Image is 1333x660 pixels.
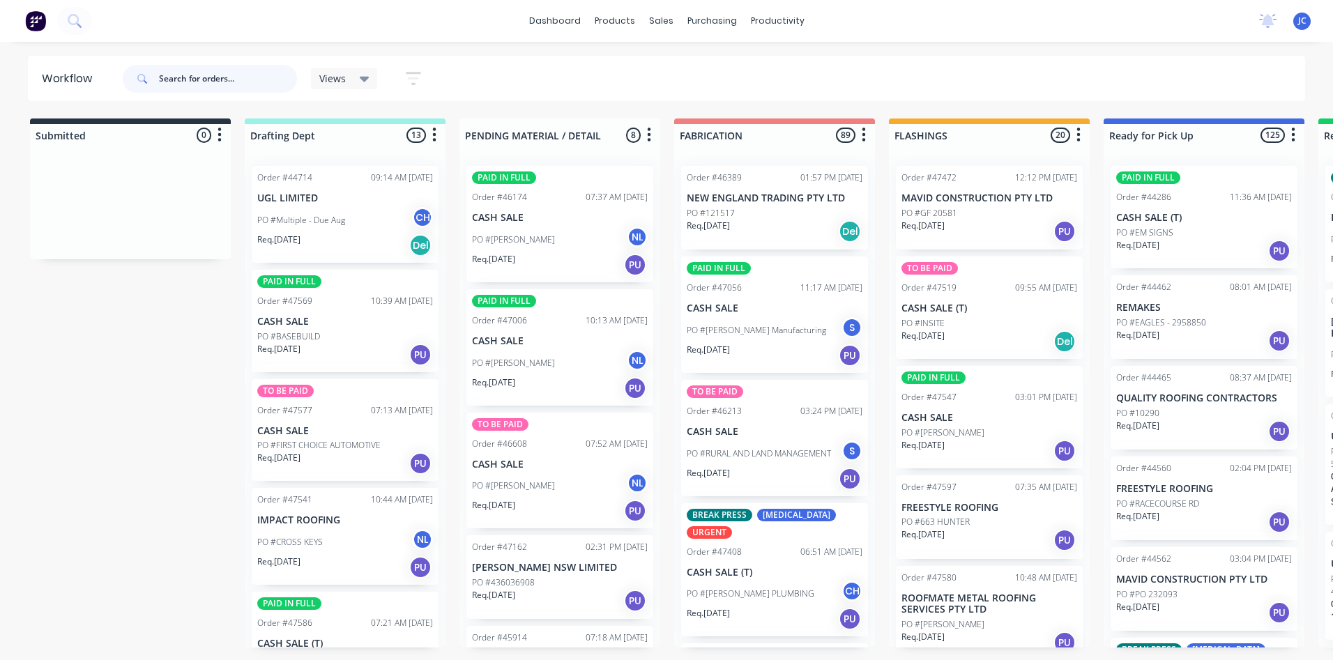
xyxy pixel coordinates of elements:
[800,171,862,184] div: 01:57 PM [DATE]
[627,350,648,371] div: NL
[1268,330,1290,352] div: PU
[687,192,862,204] p: NEW ENGLAND TRADING PTY LTD
[687,207,735,220] p: PO #121517
[472,233,555,246] p: PO #[PERSON_NAME]
[1116,407,1159,420] p: PO #10290
[901,171,957,184] div: Order #47472
[1116,420,1159,432] p: Req. [DATE]
[1187,643,1265,656] div: [MEDICAL_DATA]
[1230,462,1292,475] div: 02:04 PM [DATE]
[472,576,535,589] p: PO #436036908
[257,171,312,184] div: Order #44714
[901,618,984,631] p: PO #[PERSON_NAME]
[466,166,653,282] div: PAID IN FULLOrder #4617407:37 AM [DATE]CASH SALEPO #[PERSON_NAME]NLReq.[DATE]PU
[586,541,648,553] div: 02:31 PM [DATE]
[687,385,743,398] div: TO BE PAID
[687,302,862,314] p: CASH SALE
[757,509,836,521] div: [MEDICAL_DATA]
[409,344,432,366] div: PU
[627,227,648,247] div: NL
[472,541,527,553] div: Order #47162
[371,295,433,307] div: 10:39 AM [DATE]
[1268,420,1290,443] div: PU
[1015,481,1077,493] div: 07:35 AM [DATE]
[687,282,742,294] div: Order #47056
[1053,631,1076,654] div: PU
[841,317,862,338] div: S
[687,405,742,417] div: Order #46213
[901,412,1077,424] p: CASH SALE
[1111,547,1297,631] div: Order #4456203:04 PM [DATE]MAVID CONSTRUCTION PTY LTDPO #PO 232093Req.[DATE]PU
[472,295,536,307] div: PAID IN FULL
[1015,171,1077,184] div: 12:12 PM [DATE]
[901,220,945,232] p: Req. [DATE]
[257,295,312,307] div: Order #47569
[472,171,536,184] div: PAID IN FULL
[627,473,648,493] div: NL
[901,371,966,384] div: PAID IN FULL
[472,499,515,512] p: Req. [DATE]
[472,253,515,266] p: Req. [DATE]
[412,207,433,228] div: CH
[472,459,648,470] p: CASH SALE
[257,330,320,343] p: PO #BASEBUILD
[257,385,314,397] div: TO BE PAID
[901,528,945,541] p: Req. [DATE]
[681,503,868,637] div: BREAK PRESS[MEDICAL_DATA]URGENTOrder #4740806:51 AM [DATE]CASH SALE (T)PO #[PERSON_NAME] PLUMBING...
[586,314,648,327] div: 10:13 AM [DATE]
[1116,212,1292,224] p: CASH SALE (T)
[901,516,970,528] p: PO #663 HUNTER
[901,439,945,452] p: Req. [DATE]
[1111,456,1297,540] div: Order #4456002:04 PM [DATE]FREESTYLE ROOFINGPO #RACECOURSE RDReq.[DATE]PU
[252,270,439,372] div: PAID IN FULLOrder #4756910:39 AM [DATE]CASH SALEPO #BASEBUILDReq.[DATE]PU
[472,631,527,644] div: Order #45914
[839,344,861,367] div: PU
[1116,483,1292,495] p: FREESTYLE ROOFING
[901,302,1077,314] p: CASH SALE (T)
[1230,191,1292,204] div: 11:36 AM [DATE]
[42,70,99,87] div: Workflow
[252,166,439,263] div: Order #4471409:14 AM [DATE]UGL LIMITEDPO #Multiple - Due AugCHReq.[DATE]Del
[1268,601,1290,624] div: PU
[1015,282,1077,294] div: 09:55 AM [DATE]
[257,425,433,437] p: CASH SALE
[1053,330,1076,353] div: Del
[371,404,433,417] div: 07:13 AM [DATE]
[1111,275,1297,359] div: Order #4446208:01 AM [DATE]REMAKESPO #EAGLES - 2958850Req.[DATE]PU
[257,404,312,417] div: Order #47577
[1116,601,1159,613] p: Req. [DATE]
[687,567,862,578] p: CASH SALE (T)
[257,536,323,548] p: PO #CROSS KEYS
[901,481,957,493] div: Order #47597
[1111,366,1297,450] div: Order #4446508:37 AM [DATE]QUALITY ROOFING CONTRACTORSPO #10290Req.[DATE]PU
[800,546,862,558] div: 06:51 AM [DATE]
[1015,391,1077,404] div: 03:01 PM [DATE]
[1230,281,1292,293] div: 08:01 AM [DATE]
[257,192,433,204] p: UGL LIMITED
[1116,588,1178,601] p: PO #PO 232093
[1268,240,1290,262] div: PU
[680,10,744,31] div: purchasing
[901,427,984,439] p: PO #[PERSON_NAME]
[901,502,1077,514] p: FREESTYLE ROOFING
[257,214,345,227] p: PO #Multiple - Due Aug
[25,10,46,31] img: Factory
[901,207,957,220] p: PO #GF 20581
[687,546,742,558] div: Order #47408
[371,171,433,184] div: 09:14 AM [DATE]
[841,440,862,461] div: S
[901,192,1077,204] p: MAVID CONSTRUCTION PTY LTD
[257,316,433,328] p: CASH SALE
[1116,171,1180,184] div: PAID IN FULL
[687,509,752,521] div: BREAK PRESS
[466,413,653,529] div: TO BE PAIDOrder #4660807:52 AM [DATE]CASH SALEPO #[PERSON_NAME]NLReq.[DATE]PU
[257,452,300,464] p: Req. [DATE]
[800,405,862,417] div: 03:24 PM [DATE]
[681,166,868,250] div: Order #4638901:57 PM [DATE]NEW ENGLAND TRADING PTY LTDPO #121517Req.[DATE]Del
[371,493,433,506] div: 10:44 AM [DATE]
[257,493,312,506] div: Order #47541
[472,562,648,574] p: [PERSON_NAME] NSW LIMITED
[744,10,812,31] div: productivity
[681,380,868,496] div: TO BE PAIDOrder #4621303:24 PM [DATE]CASH SALEPO #RURAL AND LAND MANAGEMENTSReq.[DATE]PU
[624,590,646,612] div: PU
